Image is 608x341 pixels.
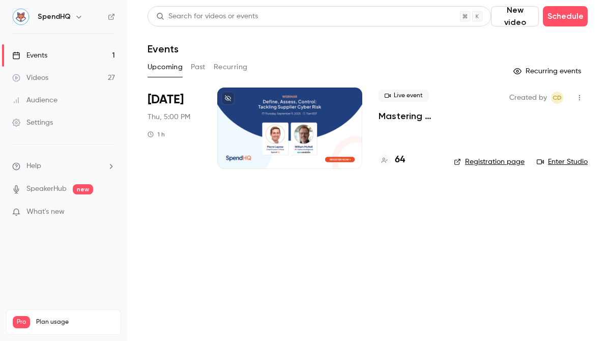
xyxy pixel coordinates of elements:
[156,11,258,22] div: Search for videos or events
[551,92,563,104] span: Colin Daymude
[191,59,206,75] button: Past
[148,43,179,55] h1: Events
[12,50,47,61] div: Events
[148,112,190,122] span: Thu, 5:00 PM
[537,157,588,167] a: Enter Studio
[26,184,67,194] a: SpeakerHub
[454,157,525,167] a: Registration page
[73,184,93,194] span: new
[38,12,71,22] h6: SpendHQ
[12,118,53,128] div: Settings
[395,153,405,167] h4: 64
[26,161,41,172] span: Help
[12,95,57,105] div: Audience
[148,130,165,138] div: 1 h
[148,88,201,169] div: Sep 11 Thu, 11:00 AM (America/New York)
[543,6,588,26] button: Schedule
[509,63,588,79] button: Recurring events
[103,208,115,217] iframe: Noticeable Trigger
[26,207,65,217] span: What's new
[379,90,429,102] span: Live event
[12,73,48,83] div: Videos
[214,59,248,75] button: Recurring
[509,92,547,104] span: Created by
[148,59,183,75] button: Upcoming
[12,161,115,172] li: help-dropdown-opener
[379,153,405,167] a: 64
[491,6,539,26] button: New video
[379,110,438,122] a: Mastering Supplier Cyber Risk: From Uncertainty to Action
[553,92,562,104] span: CD
[36,318,114,326] span: Plan usage
[148,92,184,108] span: [DATE]
[13,316,30,328] span: Pro
[13,9,29,25] img: SpendHQ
